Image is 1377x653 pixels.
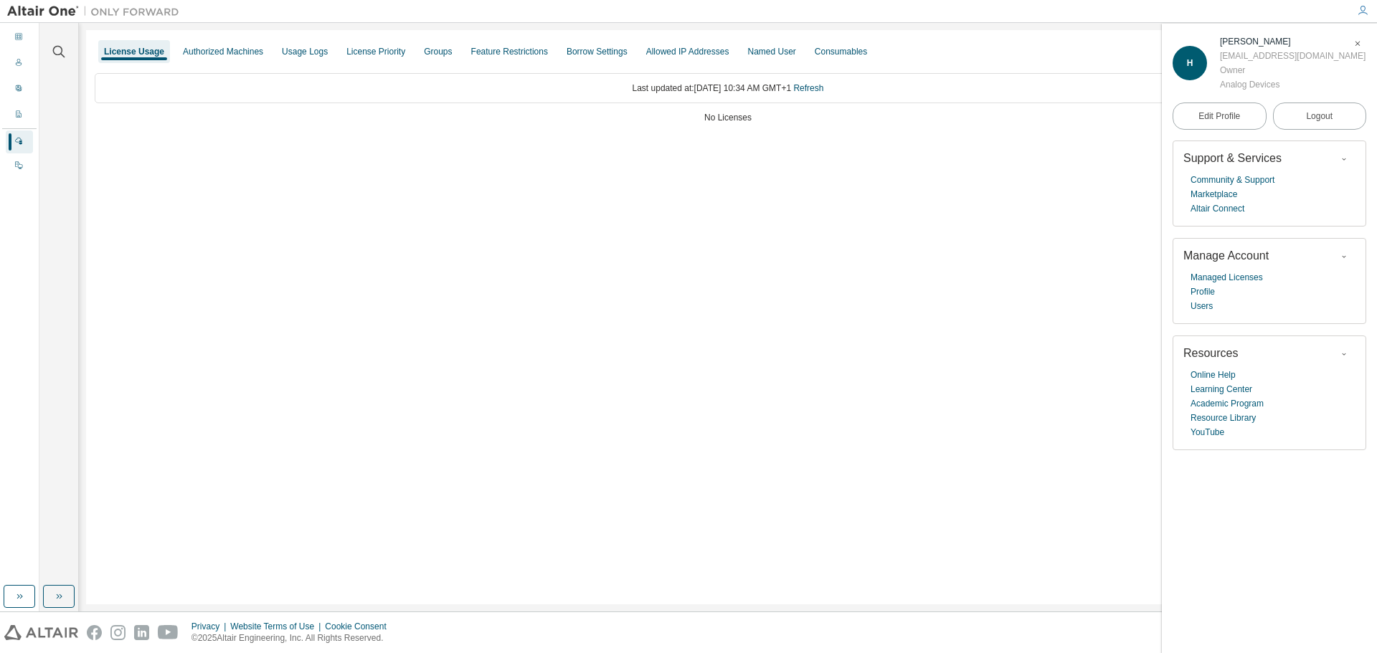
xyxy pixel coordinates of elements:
a: Profile [1191,285,1215,299]
a: Altair Connect [1191,201,1244,216]
div: Allowed IP Addresses [646,46,729,57]
div: Analog Devices [1220,77,1366,92]
a: Academic Program [1191,396,1264,411]
div: Feature Restrictions [471,46,548,57]
span: H [1187,58,1193,68]
div: License Usage [104,46,164,57]
div: Groups [424,46,452,57]
div: Last updated at: [DATE] 10:34 AM GMT+1 [95,73,1361,103]
div: Privacy [191,621,230,632]
div: Consumables [815,46,867,57]
span: Support & Services [1183,152,1282,164]
div: Managed [6,130,33,153]
div: Usage Logs [282,46,328,57]
a: Learning Center [1191,382,1252,396]
div: License Priority [346,46,405,57]
span: Resources [1183,347,1238,359]
button: Logout [1273,103,1367,130]
div: User Profile [6,78,33,101]
div: Dashboard [6,27,33,49]
div: On Prem [6,155,33,178]
span: Edit Profile [1198,110,1240,122]
a: Users [1191,299,1213,313]
a: Community & Support [1191,173,1274,187]
img: altair_logo.svg [4,625,78,640]
img: Altair One [7,4,186,19]
p: © 2025 Altair Engineering, Inc. All Rights Reserved. [191,632,395,644]
div: Named User [747,46,795,57]
div: Owner [1220,63,1366,77]
img: facebook.svg [87,625,102,640]
a: Resource Library [1191,411,1256,425]
div: No Licenses [95,112,1361,123]
div: Authorized Machines [183,46,263,57]
img: linkedin.svg [134,625,149,640]
a: Marketplace [1191,187,1237,201]
a: Online Help [1191,368,1236,382]
div: Borrow Settings [567,46,628,57]
div: Company Profile [6,104,33,127]
img: youtube.svg [158,625,179,640]
img: instagram.svg [110,625,126,640]
a: YouTube [1191,425,1224,439]
span: Logout [1306,109,1333,123]
div: Users [6,52,33,75]
div: Website Terms of Use [230,621,325,632]
a: Edit Profile [1173,103,1267,130]
div: Huseyin Yesilyurt [1220,34,1366,49]
div: [EMAIL_ADDRESS][DOMAIN_NAME] [1220,49,1366,63]
span: Manage Account [1183,249,1269,262]
a: Managed Licenses [1191,270,1263,285]
a: Refresh [793,83,823,93]
div: Cookie Consent [325,621,394,632]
